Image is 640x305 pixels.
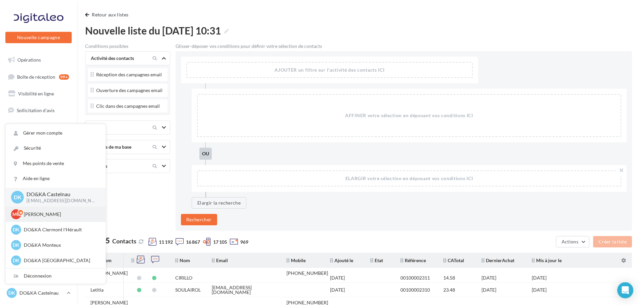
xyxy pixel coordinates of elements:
[4,137,73,151] a: Campagnes
[112,237,136,245] span: Contacts
[5,32,72,43] button: Nouvelle campagne
[482,276,496,280] div: [DATE]
[443,288,455,292] div: 23.48
[18,91,54,96] span: Visibilité en ligne
[532,288,547,292] div: [DATE]
[370,257,383,263] span: Etat
[482,257,514,263] span: DernierAchat
[286,257,306,263] span: Mobile
[562,239,578,244] span: Actions
[330,276,345,280] div: [DATE]
[593,236,632,247] button: Créer la liste
[17,74,55,79] span: Boîte de réception
[17,57,41,63] span: Opérations
[8,290,15,296] span: DK
[443,276,455,280] div: 14.58
[175,257,190,263] span: Nom
[6,156,106,171] a: Mes points de vente
[199,148,212,160] div: ou
[212,257,228,263] span: Email
[4,186,73,201] a: Calendrier
[212,285,276,295] div: [EMAIL_ADDRESS][DOMAIN_NAME]
[556,236,589,247] button: Actions
[286,300,328,305] div: [PHONE_NUMBER]
[24,211,98,218] p: [PERSON_NAME]
[400,288,430,292] div: 00100002310
[17,107,55,113] span: Sollicitation d'avis
[88,163,144,169] div: Imports
[186,239,200,245] span: 16 867
[19,290,64,296] p: DO&KA Castelnau
[90,300,128,305] div: [PERSON_NAME]
[90,288,104,292] div: Letitia
[400,257,426,263] span: Référence
[5,287,72,299] a: DK DO&KA Castelnau
[532,257,562,263] span: Mis à jour le
[13,257,19,264] span: DK
[240,239,248,245] span: 969
[4,153,73,167] a: Contacts
[617,282,633,298] div: Open Intercom Messenger
[96,88,163,93] div: Ouverture des campagnes email
[13,226,19,233] span: DK
[443,257,464,263] span: CATotal
[26,190,95,198] p: DO&KA Castelnau
[4,120,73,134] a: SMS unitaire
[12,211,20,218] span: MG
[13,242,19,248] span: DK
[330,257,353,263] span: Ajouté le
[482,288,496,292] div: [DATE]
[175,276,192,280] div: CIRILLO
[88,144,144,150] div: Champs de ma base
[6,269,106,284] div: Déconnexion
[96,72,162,77] div: Réception des campagnes email
[24,242,98,248] p: DO&KA Monteux
[181,214,217,225] button: Rechercher
[88,55,144,62] div: Activité des contacts
[6,126,106,141] a: Gérer mon compte
[88,124,144,131] div: Tags
[24,226,98,233] p: DO&KA Clermont l'Hérault
[14,193,21,201] span: DK
[59,74,69,80] div: 99+
[96,104,160,108] div: Clic dans des campagnes email
[85,24,229,37] span: Nouvelle liste du [DATE] 10:31
[4,103,73,118] a: Sollicitation d'avis
[24,257,98,264] p: DO&KA [GEOGRAPHIC_DATA]
[192,197,246,209] button: Elargir la recherche
[4,70,73,84] a: Boîte de réception99+
[286,271,328,276] div: [PHONE_NUMBER]
[6,141,106,156] a: Sécurité
[213,239,227,245] span: 17 105
[176,44,632,49] div: Glisser-déposer vos conditions pour définir votre sélection de contacts
[400,276,430,280] div: 00100002311
[90,271,128,276] div: [PERSON_NAME]
[330,288,345,292] div: [DATE]
[532,276,547,280] div: [DATE]
[175,288,201,292] div: SOULAIROL
[159,239,173,245] span: 11 192
[26,198,95,204] p: [EMAIL_ADDRESS][DOMAIN_NAME]
[6,171,106,186] a: Aide en ligne
[4,53,73,67] a: Opérations
[85,44,170,49] div: Conditions possibles
[85,11,131,19] button: Retour aux listes
[4,87,73,101] a: Visibilité en ligne
[4,170,73,184] a: Médiathèque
